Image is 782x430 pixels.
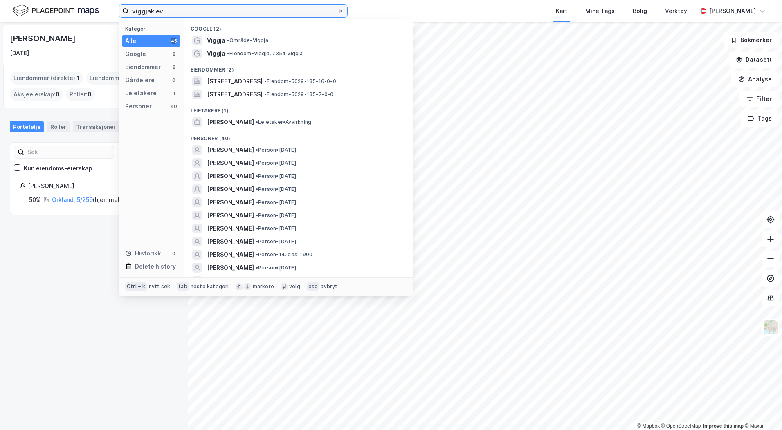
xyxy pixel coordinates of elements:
div: Roller [47,121,70,132]
div: Delete history [135,262,176,271]
div: Ctrl + k [125,282,147,291]
span: • [256,160,258,166]
span: [PERSON_NAME] [207,237,254,246]
div: Google (2) [184,19,413,34]
div: 40 [171,103,177,110]
span: Person • [DATE] [256,238,296,245]
span: Person • [DATE] [256,186,296,193]
div: Historikk [125,249,161,258]
div: 0 [171,77,177,83]
a: Orkland, 5/259 [52,196,93,203]
div: nytt søk [149,283,171,290]
img: logo.f888ab2527a4732fd821a326f86c7f29.svg [13,4,99,18]
div: neste kategori [191,283,229,290]
span: • [256,212,258,218]
iframe: Chat Widget [741,391,782,430]
div: Kategori [125,26,180,32]
button: Bokmerker [724,32,779,48]
button: Analyse [731,71,779,87]
span: • [256,251,258,258]
input: Søk på adresse, matrikkel, gårdeiere, leietakere eller personer [129,5,337,17]
a: OpenStreetMap [661,423,701,429]
div: 50% [29,195,41,205]
div: Personer [125,101,152,111]
span: Person • 14. des. 1900 [256,251,312,258]
div: Aksjeeierskap : [10,88,63,101]
span: [PERSON_NAME] [207,184,254,194]
span: Person • [DATE] [256,225,296,232]
span: • [264,91,267,97]
span: [PERSON_NAME] [207,276,254,286]
span: Leietaker • Avvirkning [256,119,311,125]
div: tab [177,282,189,291]
button: Tags [741,110,779,127]
div: Bolig [633,6,647,16]
span: Person • [DATE] [256,160,296,166]
div: Eiendommer (direkte) : [10,72,83,85]
span: [PERSON_NAME] [207,224,254,233]
div: 3 [117,123,126,131]
div: Roller : [66,88,95,101]
div: 45 [171,38,177,44]
span: Eiendom • 5029-135-16-0-0 [264,78,336,85]
span: [STREET_ADDRESS] [207,90,263,99]
span: [PERSON_NAME] [207,197,254,207]
div: 2 [171,51,177,57]
span: Viggja [207,49,225,58]
span: [PERSON_NAME] [207,171,254,181]
div: Transaksjoner [73,121,129,132]
span: Område • Viggja [227,37,268,44]
span: • [256,199,258,205]
div: Eiendommer (Indirekte) : [86,72,165,85]
span: 0 [56,90,60,99]
div: Leietakere (1) [184,101,413,116]
div: Google [125,49,146,59]
div: Portefølje [10,121,44,132]
span: Person • [DATE] [256,264,296,271]
span: • [227,37,229,43]
div: [PERSON_NAME] [709,6,756,16]
span: • [256,238,258,244]
button: Datasett [729,52,779,68]
div: 1 [171,90,177,96]
span: 1 [77,73,80,83]
span: 0 [88,90,92,99]
span: Eiendom • Viggja, 7354 Viggja [227,50,303,57]
div: 0 [171,250,177,257]
span: Person • [DATE] [256,147,296,153]
span: Viggja [207,36,225,45]
span: [PERSON_NAME] [207,250,254,260]
span: • [256,225,258,231]
span: [PERSON_NAME] [207,158,254,168]
span: • [256,264,258,271]
div: velg [289,283,300,290]
input: Søk [24,146,114,158]
div: esc [307,282,319,291]
div: 2 [171,64,177,70]
span: [PERSON_NAME] [207,117,254,127]
div: [PERSON_NAME] [28,181,168,191]
button: Filter [739,91,779,107]
span: • [256,147,258,153]
span: [PERSON_NAME] [207,145,254,155]
div: ( hjemmelshaver ) [52,195,140,205]
span: Eiendom • 5029-135-7-0-0 [264,91,334,98]
span: • [256,173,258,179]
div: Kontrollprogram for chat [741,391,782,430]
div: avbryt [321,283,337,290]
a: Improve this map [703,423,744,429]
span: • [256,186,258,192]
span: Person • [DATE] [256,199,296,206]
div: Eiendommer (2) [184,60,413,75]
span: Person • [DATE] [256,212,296,219]
div: Eiendommer [125,62,161,72]
span: [PERSON_NAME] [207,263,254,273]
div: [PERSON_NAME] [10,32,77,45]
span: • [256,119,258,125]
div: Kun eiendoms-eierskap [24,163,92,173]
span: • [227,50,229,56]
div: Alle [125,36,136,46]
div: Verktøy [665,6,687,16]
div: Leietakere [125,88,157,98]
div: Kart [556,6,567,16]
